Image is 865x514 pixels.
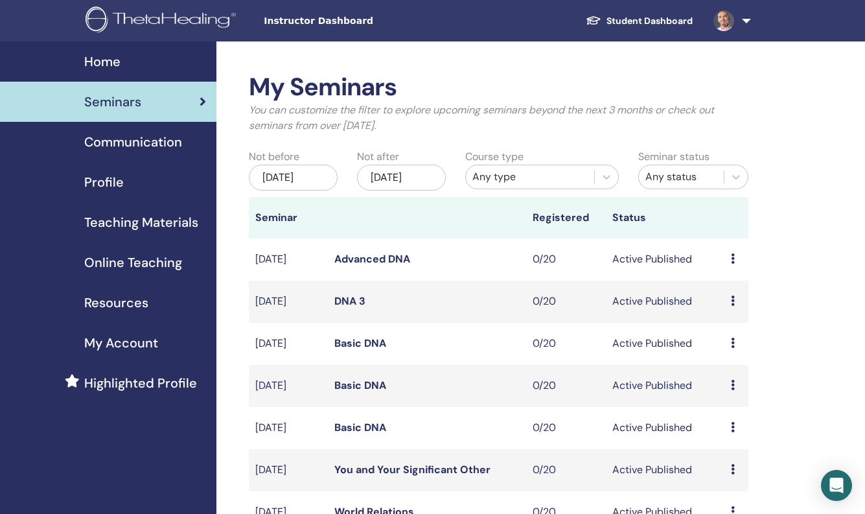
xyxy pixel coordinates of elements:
[606,407,725,449] td: Active Published
[249,365,328,407] td: [DATE]
[606,281,725,323] td: Active Published
[249,149,299,165] label: Not before
[249,281,328,323] td: [DATE]
[249,102,748,134] p: You can customize the filter to explore upcoming seminars beyond the next 3 months or check out s...
[334,379,386,392] a: Basic DNA
[465,149,524,165] label: Course type
[249,323,328,365] td: [DATE]
[526,449,605,491] td: 0/20
[606,323,725,365] td: Active Published
[84,132,182,152] span: Communication
[526,281,605,323] td: 0/20
[84,333,158,353] span: My Account
[334,463,490,476] a: You and Your Significant Other
[575,9,703,33] a: Student Dashboard
[249,239,328,281] td: [DATE]
[606,365,725,407] td: Active Published
[84,213,198,232] span: Teaching Materials
[334,294,365,308] a: DNA 3
[821,470,852,501] div: Open Intercom Messenger
[526,323,605,365] td: 0/20
[264,14,458,28] span: Instructor Dashboard
[249,73,748,102] h2: My Seminars
[472,169,588,185] div: Any type
[586,15,601,26] img: graduation-cap-white.svg
[645,169,717,185] div: Any status
[606,449,725,491] td: Active Published
[606,239,725,281] td: Active Published
[84,92,141,111] span: Seminars
[249,407,328,449] td: [DATE]
[334,421,386,434] a: Basic DNA
[86,6,240,36] img: logo.png
[713,10,734,31] img: default.jpg
[334,252,410,266] a: Advanced DNA
[334,336,386,350] a: Basic DNA
[249,197,328,239] th: Seminar
[357,165,446,191] div: [DATE]
[249,449,328,491] td: [DATE]
[84,52,121,71] span: Home
[526,197,605,239] th: Registered
[526,365,605,407] td: 0/20
[606,197,725,239] th: Status
[249,165,338,191] div: [DATE]
[84,373,197,393] span: Highlighted Profile
[84,172,124,192] span: Profile
[357,149,399,165] label: Not after
[526,407,605,449] td: 0/20
[84,253,182,272] span: Online Teaching
[638,149,709,165] label: Seminar status
[84,293,148,312] span: Resources
[526,239,605,281] td: 0/20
